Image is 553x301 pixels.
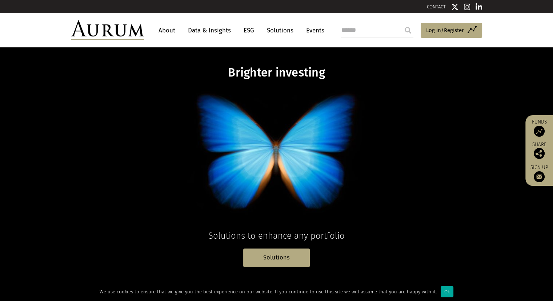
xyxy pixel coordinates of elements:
[529,142,549,159] div: Share
[529,164,549,182] a: Sign up
[208,231,345,241] span: Solutions to enhance any portfolio
[534,148,545,159] img: Share this post
[534,126,545,137] img: Access Funds
[426,26,464,35] span: Log in/Register
[529,119,549,137] a: Funds
[136,66,417,80] h1: Brighter investing
[401,23,415,38] input: Submit
[441,286,453,297] div: Ok
[243,249,310,267] a: Solutions
[451,3,458,11] img: Twitter icon
[464,3,470,11] img: Instagram icon
[184,24,235,37] a: Data & Insights
[302,24,324,37] a: Events
[155,24,179,37] a: About
[263,24,297,37] a: Solutions
[240,24,258,37] a: ESG
[427,4,446,9] a: CONTACT
[534,171,545,182] img: Sign up to our newsletter
[421,23,482,38] a: Log in/Register
[71,20,144,40] img: Aurum
[476,3,482,11] img: Linkedin icon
